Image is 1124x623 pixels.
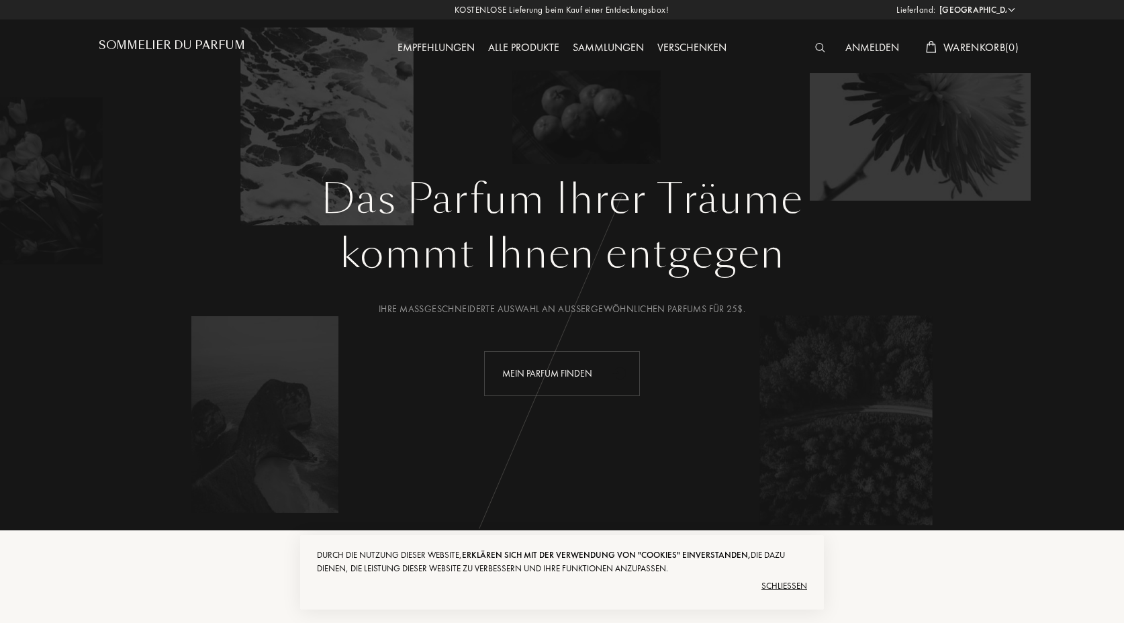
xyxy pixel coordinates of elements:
[391,40,481,54] a: Empfehlungen
[566,40,651,57] div: Sammlungen
[839,40,906,57] div: Anmelden
[317,575,807,597] div: Schließen
[943,40,1019,54] span: Warenkorb ( 0 )
[481,40,566,57] div: Alle Produkte
[462,549,751,561] span: erklären sich mit der Verwendung von "Cookies" einverstanden,
[109,175,1015,224] h1: Das Parfum Ihrer Träume
[317,548,807,575] div: Durch die Nutzung dieser Website, die dazu dienen, die Leistung dieser Website zu verbessern und ...
[484,351,640,396] div: Mein Parfum finden
[896,3,936,17] span: Lieferland:
[815,43,825,52] img: search_icn_white.svg
[474,351,650,396] a: Mein Parfum findenanimation
[566,40,651,54] a: Sammlungen
[926,41,937,53] img: cart_white.svg
[391,40,481,57] div: Empfehlungen
[109,302,1015,316] div: Ihre maßgeschneiderte Auswahl an außergewöhnlichen Parfums für 25$.
[651,40,733,57] div: Verschenken
[109,224,1015,284] div: kommt Ihnen entgegen
[481,40,566,54] a: Alle Produkte
[839,40,906,54] a: Anmelden
[99,39,245,52] h1: Sommelier du Parfum
[99,39,245,57] a: Sommelier du Parfum
[651,40,733,54] a: Verschenken
[607,359,634,386] div: animation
